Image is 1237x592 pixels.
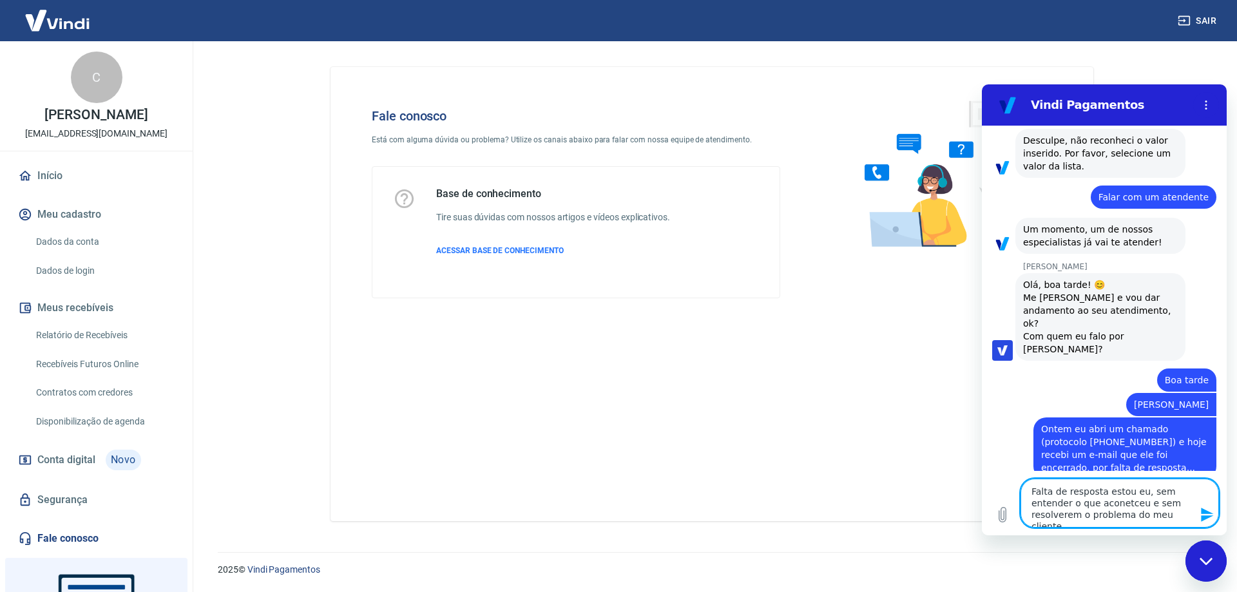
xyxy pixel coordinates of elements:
[31,258,177,284] a: Dados de login
[372,108,780,124] h4: Fale conosco
[106,450,141,470] span: Novo
[15,162,177,190] a: Início
[982,84,1227,535] iframe: Janela de mensagens
[37,451,95,469] span: Conta digital
[15,444,177,475] a: Conta digitalNovo
[372,134,780,146] p: Está com alguma dúvida ou problema? Utilize os canais abaixo para falar com nossa equipe de atend...
[436,211,670,224] h6: Tire suas dúvidas com nossos artigos e vídeos explicativos.
[31,322,177,349] a: Relatório de Recebíveis
[15,294,177,322] button: Meus recebíveis
[1175,9,1222,33] button: Sair
[31,229,177,255] a: Dados da conta
[436,246,564,255] span: ACESSAR BASE DE CONHECIMENTO
[15,524,177,553] a: Fale conosco
[247,564,320,575] a: Vindi Pagamentos
[218,563,1206,577] p: 2025 ©
[15,486,177,514] a: Segurança
[15,1,99,40] img: Vindi
[71,52,122,103] div: C
[436,245,670,256] a: ACESSAR BASE DE CONHECIMENTO
[31,408,177,435] a: Disponibilização de agenda
[25,127,168,140] p: [EMAIL_ADDRESS][DOMAIN_NAME]
[436,187,670,200] h5: Base de conhecimento
[15,200,177,229] button: Meu cadastro
[1185,540,1227,582] iframe: Botão para abrir a janela de mensagens, conversa em andamento
[31,351,177,377] a: Recebíveis Futuros Online
[839,88,1035,260] img: Fale conosco
[44,108,148,122] p: [PERSON_NAME]
[31,379,177,406] a: Contratos com credores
